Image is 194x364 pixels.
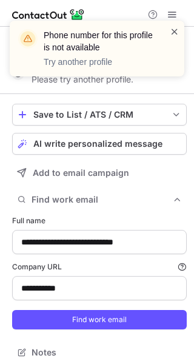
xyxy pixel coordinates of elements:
[32,194,172,205] span: Find work email
[12,191,187,208] button: Find work email
[12,104,187,126] button: save-profile-one-click
[18,29,38,49] img: warning
[44,29,155,53] header: Phone number for this profile is not available
[12,310,187,329] button: Find work email
[44,56,155,68] p: Try another profile
[33,139,162,149] span: AI write personalized message
[12,133,187,155] button: AI write personalized message
[32,347,182,358] span: Notes
[12,162,187,184] button: Add to email campaign
[12,261,187,272] label: Company URL
[12,7,85,22] img: ContactOut v5.3.10
[33,168,129,178] span: Add to email campaign
[33,110,166,120] div: Save to List / ATS / CRM
[12,344,187,361] button: Notes
[12,215,187,226] label: Full name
